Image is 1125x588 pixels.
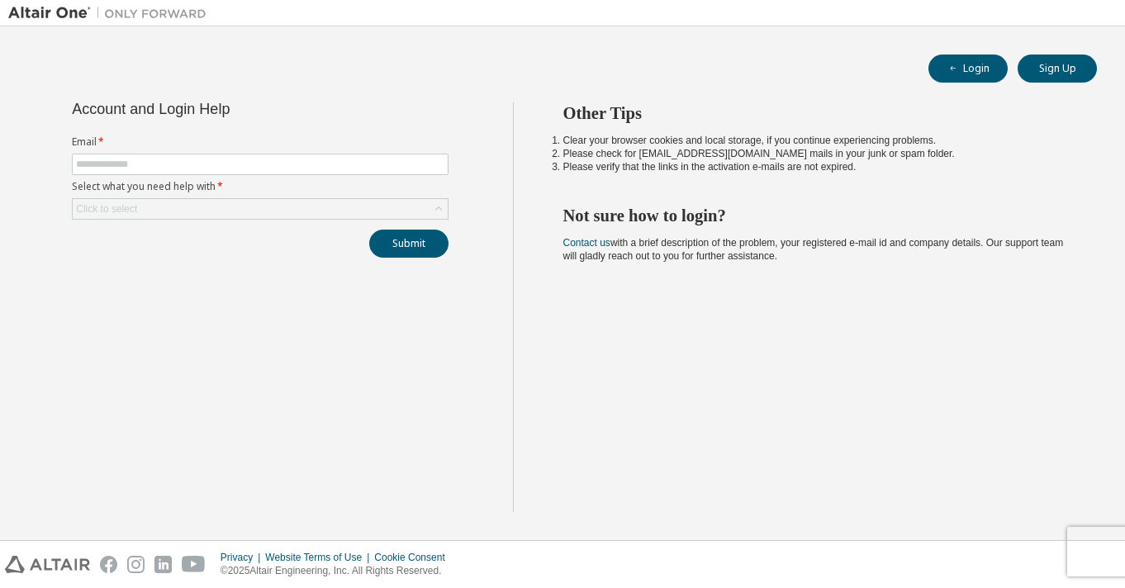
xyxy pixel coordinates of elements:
a: Contact us [563,237,610,249]
div: Account and Login Help [72,102,373,116]
li: Please verify that the links in the activation e-mails are not expired. [563,160,1068,173]
img: Altair One [8,5,215,21]
button: Sign Up [1018,55,1097,83]
div: Click to select [73,199,448,219]
button: Submit [369,230,449,258]
button: Login [928,55,1008,83]
h2: Other Tips [563,102,1068,124]
img: linkedin.svg [154,556,172,573]
span: with a brief description of the problem, your registered e-mail id and company details. Our suppo... [563,237,1064,262]
div: Cookie Consent [374,551,454,564]
div: Website Terms of Use [265,551,374,564]
img: altair_logo.svg [5,556,90,573]
img: facebook.svg [100,556,117,573]
img: youtube.svg [182,556,206,573]
img: instagram.svg [127,556,145,573]
li: Clear your browser cookies and local storage, if you continue experiencing problems. [563,134,1068,147]
p: © 2025 Altair Engineering, Inc. All Rights Reserved. [221,564,455,578]
h2: Not sure how to login? [563,205,1068,226]
label: Email [72,135,449,149]
div: Privacy [221,551,265,564]
div: Click to select [76,202,137,216]
li: Please check for [EMAIL_ADDRESS][DOMAIN_NAME] mails in your junk or spam folder. [563,147,1068,160]
label: Select what you need help with [72,180,449,193]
